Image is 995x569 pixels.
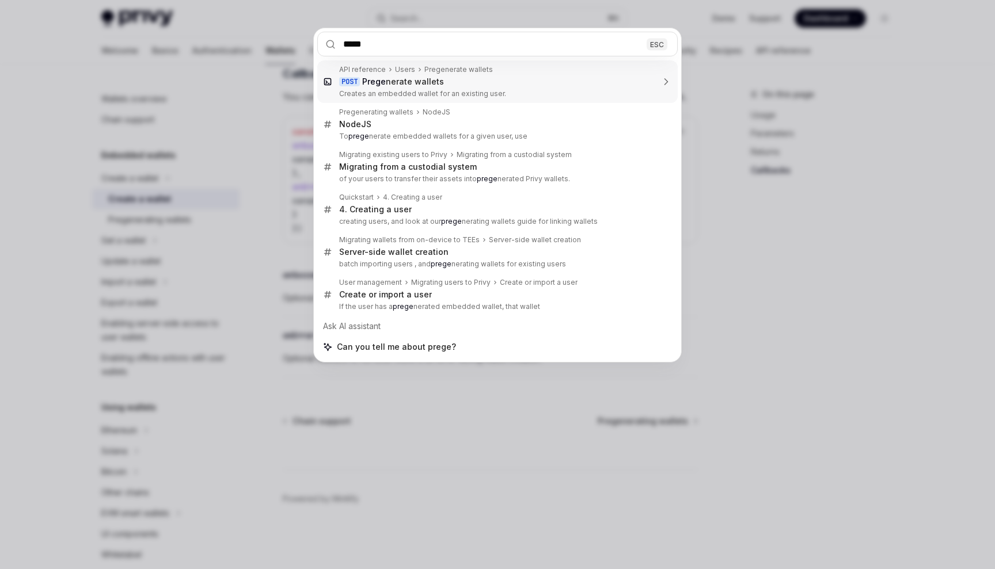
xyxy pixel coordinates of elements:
[339,77,360,86] div: POST
[647,38,667,50] div: ESC
[393,302,413,311] b: prege
[423,108,450,117] div: NodeJS
[339,132,654,141] p: To nerate embedded wallets for a given user, use
[317,316,678,337] div: Ask AI assistant
[339,108,413,117] div: Pregenerating wallets
[339,193,374,202] div: Quickstart
[383,193,442,202] div: 4. Creating a user
[339,235,480,245] div: Migrating wallets from on-device to TEEs
[339,289,432,300] div: Create or import a user
[339,65,386,74] div: API reference
[441,217,462,226] b: prege
[339,174,654,184] p: of your users to transfer their assets into nerated Privy wallets.
[362,77,444,87] div: nerate wallets
[362,77,386,86] b: Prege
[411,278,491,287] div: Migrating users to Privy
[339,259,654,269] p: batch importing users , and nerating wallets for existing users
[457,150,572,159] div: Migrating from a custodial system
[339,247,449,257] div: Server-side wallet creation
[424,65,493,74] div: Pregenerate wallets
[339,162,477,172] div: Migrating from a custodial system
[339,302,654,311] p: If the user has a nerated embedded wallet, that wallet
[339,278,402,287] div: User management
[500,278,578,287] div: Create or import a user
[339,119,371,129] div: NodeJS
[477,174,498,183] b: prege
[339,150,447,159] div: Migrating existing users to Privy
[489,235,581,245] div: Server-side wallet creation
[395,65,415,74] div: Users
[337,341,456,353] span: Can you tell me about prege?
[339,89,654,98] p: Creates an embedded wallet for an existing user.
[339,217,654,226] p: creating users, and look at our nerating wallets guide for linking wallets
[348,132,369,140] b: prege
[431,259,451,268] b: prege
[339,204,412,215] div: 4. Creating a user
